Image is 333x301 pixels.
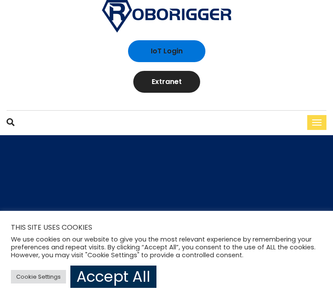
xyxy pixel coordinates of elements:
[11,235,322,259] div: We use cookies on our website to give you the most relevant experience by remembering your prefer...
[133,71,200,93] a: Extranet
[128,40,205,62] a: IoT Login
[11,222,322,233] h5: THIS SITE USES COOKIES
[70,266,156,288] a: Accept All
[11,270,66,283] a: Cookie Settings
